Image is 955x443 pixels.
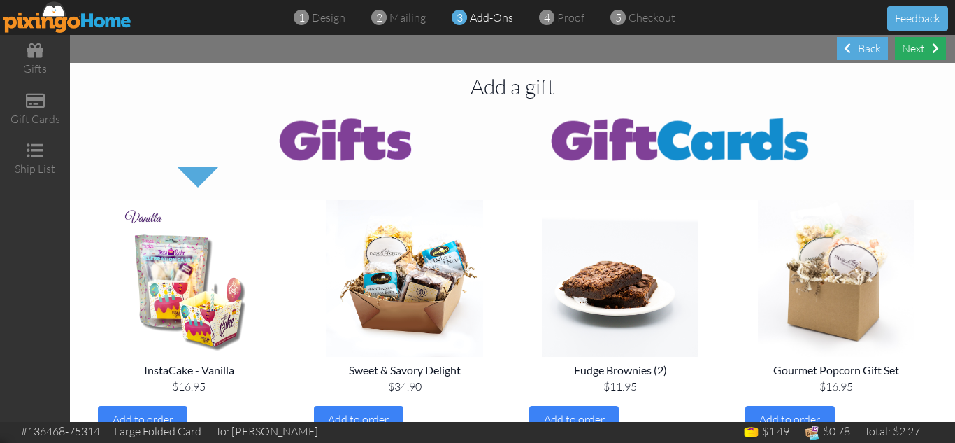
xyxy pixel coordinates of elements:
[745,379,928,395] div: $16.95
[70,74,955,99] div: Add a gift
[837,37,888,60] div: Back
[796,422,857,443] td: $0.78
[231,424,318,438] span: [PERSON_NAME]
[529,379,712,395] div: $11.95
[557,10,584,24] span: proof
[308,200,502,357] img: Front of men's Basic Tee in black.
[92,200,286,357] img: Front of men's Basic Tee in black.
[389,10,426,24] span: mailing
[215,424,229,438] span: To:
[887,6,948,31] button: Feedback
[14,422,107,441] td: #136468-75314
[895,37,946,60] div: Next
[864,423,920,440] div: Total: $2.27
[314,363,496,379] div: Sweet & Savory Delight
[544,10,550,26] span: 4
[742,424,760,442] img: points-icon.png
[299,10,305,26] span: 1
[457,10,463,26] span: 3
[615,10,622,26] span: 5
[759,412,820,426] span: Add to order
[529,363,712,379] div: Fudge Brownies (2)
[314,379,496,395] div: $34.90
[735,422,796,443] td: $1.49
[470,10,513,24] span: add-ons
[376,10,382,26] span: 2
[3,1,132,33] img: pixingo logo
[629,10,675,24] span: checkout
[98,379,280,395] div: $16.95
[745,363,928,379] div: Gourmet Popcorn Gift Set
[113,412,173,426] span: Add to order
[177,111,512,167] img: gifts-toggle.png
[803,424,821,442] img: expense-icon.png
[312,10,345,24] span: design
[524,200,717,357] img: Front of men's Basic Tee in black.
[740,200,933,357] img: Front of men's Basic Tee in black.
[328,412,389,426] span: Add to order
[98,363,280,379] div: InstaCake - Vanilla
[107,422,208,441] td: Large Folded Card
[512,111,848,167] img: gift-cards-toggle2.png
[544,412,605,426] span: Add to order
